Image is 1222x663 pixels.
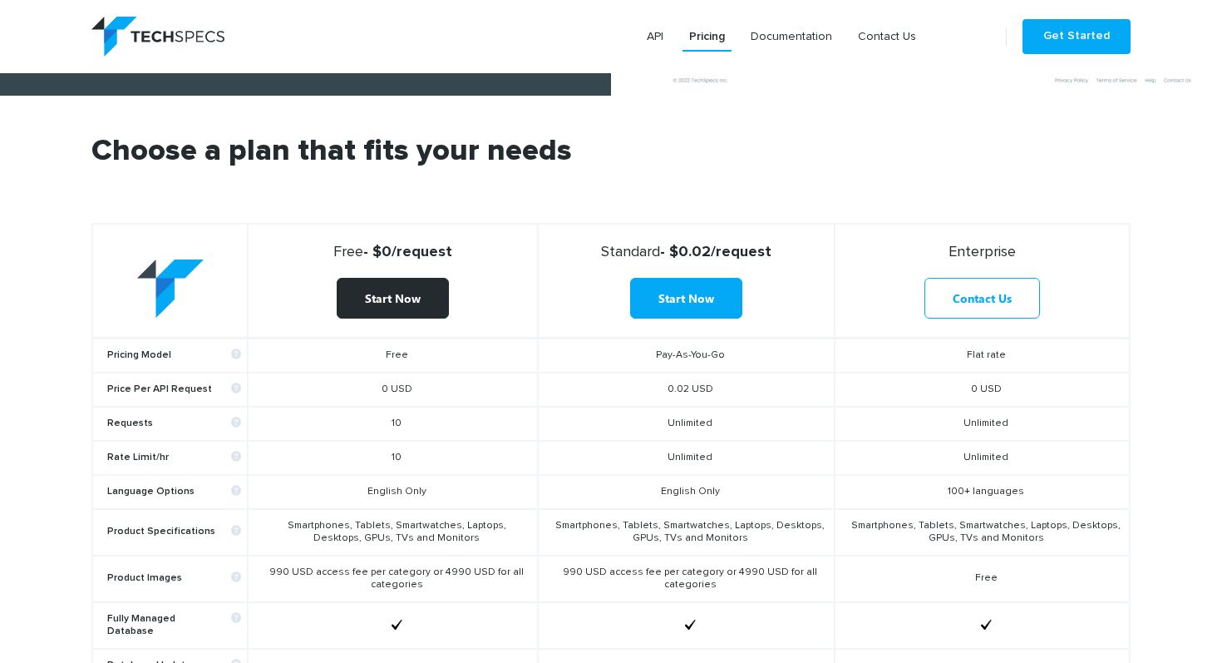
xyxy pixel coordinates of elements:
td: Pay-As-You-Go [538,338,835,373]
img: logo [91,17,224,57]
td: Free [248,338,537,373]
td: Smartphones, Tablets, Smartwatches, Laptops, Desktops, GPUs, TVs and Monitors [835,509,1130,556]
td: 0.02 USD [538,373,835,407]
td: Unlimited [835,407,1130,441]
b: Fully Managed Database [107,613,241,638]
td: Flat rate [835,338,1130,373]
td: 990 USD access fee per category or 4990 USD for all categories [538,556,835,602]
td: 10 [248,407,537,441]
td: 990 USD access fee per category or 4990 USD for all categories [248,556,537,602]
span: Enterprise [949,245,1016,260]
td: 10 [248,441,537,475]
td: English Only [248,475,537,509]
strong: - $0/request [255,243,530,261]
b: Requests [107,418,241,430]
span: Standard [601,245,660,260]
td: Unlimited [835,441,1130,475]
a: Contact Us [924,278,1040,319]
td: 100+ languages [835,475,1130,509]
td: 0 USD [835,373,1130,407]
a: Documentation [744,22,839,52]
td: Free [835,556,1130,602]
a: Start Now [630,278,742,319]
strong: - $0.02/request [545,243,827,261]
b: Product Images [107,572,241,585]
td: Unlimited [538,441,835,475]
b: Pricing Model [107,349,241,362]
a: Pricing [682,22,732,52]
h2: Choose a plan that fits your needs [91,136,1131,223]
a: Start Now [337,278,449,319]
b: Rate Limit/hr [107,452,241,464]
b: Product Specifications [107,526,241,538]
td: Unlimited [538,407,835,441]
a: API [640,22,670,52]
b: Price Per API Request [107,383,241,396]
a: Get Started [1022,19,1131,54]
td: Smartphones, Tablets, Smartwatches, Laptops, Desktops, GPUs, TVs and Monitors [248,509,537,556]
b: Language Options [107,486,241,498]
td: 0 USD [248,373,537,407]
span: Free [333,245,363,260]
a: Contact Us [851,22,923,52]
td: English Only [538,475,835,509]
img: table-logo.png [137,260,204,319]
td: Smartphones, Tablets, Smartwatches, Laptops, Desktops, GPUs, TVs and Monitors [538,509,835,556]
